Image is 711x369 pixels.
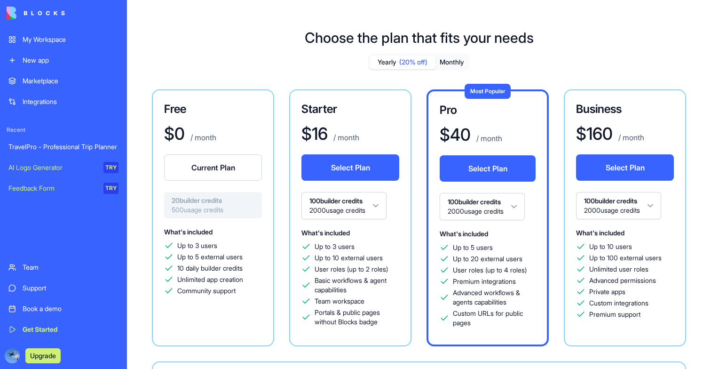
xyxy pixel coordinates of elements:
span: Custom integrations [589,298,648,308]
img: ACg8ocKF_hjZPfn5D4o06xtdXTlE16y75TrxOrIO2v0mx_NSu2OU7iFK=s96-c [5,348,20,363]
a: Upgrade [25,351,61,360]
span: Up to 5 external users [177,252,243,262]
a: AI Logo GeneratorTRY [3,158,124,177]
span: User roles (up to 2 roles) [315,265,388,274]
span: Up to 100 external users [589,253,662,263]
p: / month [189,132,216,143]
span: Team workspace [315,297,364,306]
p: / month [616,132,644,143]
p: / month [474,133,502,144]
span: What's included [576,229,624,237]
div: Team [23,263,118,272]
span: Up to 20 external users [453,254,522,264]
a: Integrations [3,92,124,111]
button: Yearly [370,56,435,69]
span: What's included [440,230,488,238]
img: logo [7,7,65,20]
button: Select Plan [301,154,399,181]
span: Up to 5 users [453,243,493,252]
div: TravelPro - Professional Trip Planner [8,142,118,152]
h3: Pro [440,103,536,118]
a: Marketplace [3,72,124,90]
a: Team [3,258,124,277]
span: Community support [177,286,236,296]
button: Upgrade [25,348,61,363]
div: Get Started [23,325,118,334]
h1: Choose the plan that fits your needs [305,29,534,46]
div: New app [23,56,118,65]
span: User roles (up to 4 roles) [453,265,527,275]
a: Support [3,279,124,297]
span: Basic workflows & agent capabilities [315,276,399,295]
span: Premium integrations [453,277,516,286]
span: Most Popular [470,88,505,95]
div: Marketplace [23,76,118,86]
a: My Workspace [3,30,124,49]
a: New app [3,51,124,70]
span: 10 daily builder credits [177,264,243,273]
span: Advanced permissions [589,276,656,285]
span: What's included [301,229,350,237]
h3: Starter [301,102,399,117]
p: / month [332,132,359,143]
button: Select Plan [440,155,536,182]
span: Up to 10 users [589,242,632,251]
h1: $ 16 [301,124,328,143]
button: Current Plan [164,154,262,181]
span: Premium support [589,310,640,319]
div: Support [23,283,118,293]
h1: $ 0 [164,124,185,143]
span: Up to 3 users [315,242,355,251]
span: Custom URLs for public pages [453,309,536,328]
div: TRY [103,162,118,173]
a: Get Started [3,320,124,339]
span: Unlimited user roles [589,265,648,274]
span: Advanced workflows & agents capabilities [453,288,536,307]
span: Portals & public pages without Blocks badge [315,308,399,327]
span: Recent [3,126,124,134]
span: Up to 3 users [177,241,217,250]
button: Monthly [435,56,468,69]
span: 500 usage credits [172,205,254,215]
button: Select Plan [576,154,674,181]
h1: $ 160 [576,124,613,143]
h3: Business [576,102,674,117]
span: Up to 10 external users [315,253,383,263]
a: Feedback FormTRY [3,179,124,198]
a: TravelPro - Professional Trip Planner [3,137,124,156]
div: My Workspace [23,35,118,44]
div: Integrations [23,97,118,106]
div: AI Logo Generator [8,163,97,172]
div: Book a demo [23,304,118,313]
div: Feedback Form [8,184,97,193]
span: What's included [164,228,213,236]
div: TRY [103,183,118,194]
span: Unlimited app creation [177,275,243,284]
a: Book a demo [3,299,124,318]
h1: $ 40 [440,125,471,144]
h3: Free [164,102,262,117]
span: Private apps [589,287,625,297]
span: (20% off) [399,57,427,67]
span: 20 builder credits [172,196,254,205]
